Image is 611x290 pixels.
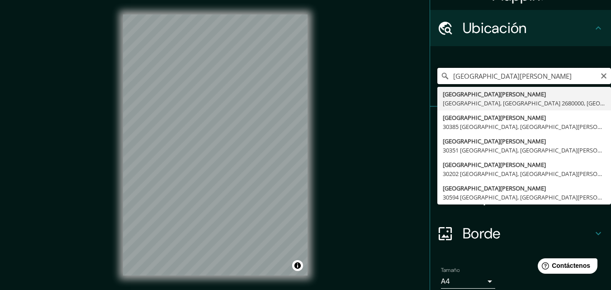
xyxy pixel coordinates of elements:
[123,14,308,276] canvas: Mapa
[463,224,501,243] font: Borde
[443,137,546,145] font: [GEOGRAPHIC_DATA][PERSON_NAME]
[463,19,527,38] font: Ubicación
[443,161,546,169] font: [GEOGRAPHIC_DATA][PERSON_NAME]
[441,276,450,286] font: A4
[430,179,611,215] div: Disposición
[430,215,611,252] div: Borde
[530,255,601,280] iframe: Lanzador de widgets de ayuda
[441,274,495,289] div: A4
[443,114,546,122] font: [GEOGRAPHIC_DATA][PERSON_NAME]
[430,107,611,143] div: Patas
[443,184,546,192] font: [GEOGRAPHIC_DATA][PERSON_NAME]
[443,90,546,98] font: [GEOGRAPHIC_DATA][PERSON_NAME]
[292,260,303,271] button: Activar o desactivar atribución
[430,143,611,179] div: Estilo
[600,71,607,80] button: Claro
[441,266,459,274] font: Tamaño
[437,68,611,84] input: Elige tu ciudad o zona
[430,10,611,46] div: Ubicación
